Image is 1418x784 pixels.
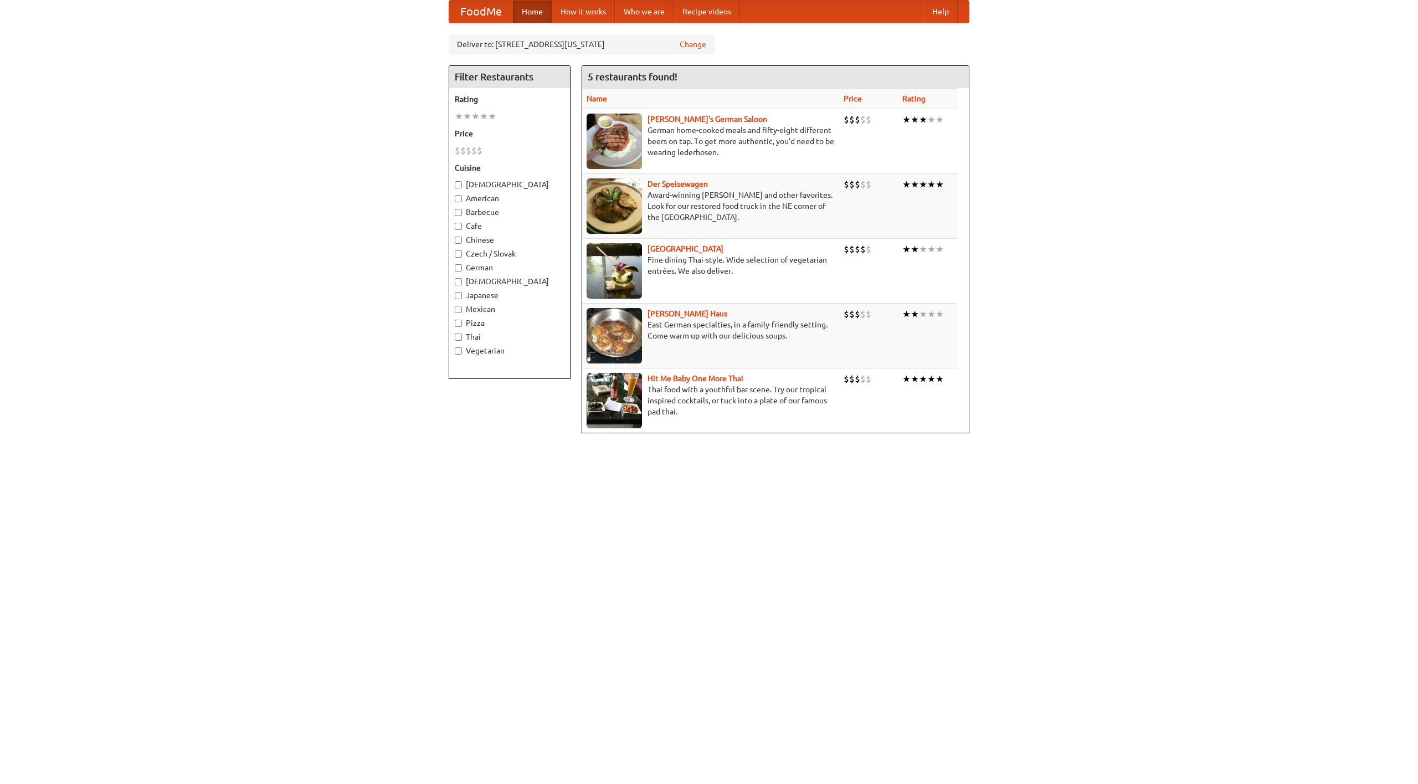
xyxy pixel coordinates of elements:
li: $ [455,145,460,157]
label: German [455,262,564,273]
input: Vegetarian [455,347,462,355]
li: $ [860,308,866,320]
li: $ [855,178,860,191]
li: ★ [480,110,488,122]
input: American [455,195,462,202]
p: East German specialties, in a family-friendly setting. Come warm up with our delicious soups. [587,319,835,341]
p: Fine dining Thai-style. Wide selection of vegetarian entrées. We also deliver. [587,254,835,276]
label: Japanese [455,290,564,301]
img: kohlhaus.jpg [587,308,642,363]
li: $ [849,114,855,126]
a: Hit Me Baby One More Thai [648,374,743,383]
li: ★ [919,373,927,385]
ng-pluralize: 5 restaurants found! [588,71,677,82]
li: ★ [902,178,911,191]
h5: Price [455,128,564,139]
li: $ [844,243,849,255]
label: Vegetarian [455,345,564,356]
input: Thai [455,334,462,341]
li: ★ [936,373,944,385]
li: $ [866,308,871,320]
li: $ [849,308,855,320]
li: ★ [936,308,944,320]
a: Recipe videos [674,1,740,23]
input: [DEMOGRAPHIC_DATA] [455,278,462,285]
label: Czech / Slovak [455,248,564,259]
input: Mexican [455,306,462,313]
li: $ [860,373,866,385]
li: ★ [927,308,936,320]
img: satay.jpg [587,243,642,299]
li: ★ [488,110,496,122]
p: Thai food with a youthful bar scene. Try our tropical inspired cocktails, or tuck into a plate of... [587,384,835,417]
li: $ [866,243,871,255]
input: German [455,264,462,271]
b: [GEOGRAPHIC_DATA] [648,244,723,253]
li: $ [866,373,871,385]
li: $ [860,243,866,255]
p: Award-winning [PERSON_NAME] and other favorites. Look for our restored food truck in the NE corne... [587,189,835,223]
li: ★ [911,114,919,126]
li: ★ [911,308,919,320]
label: Thai [455,331,564,342]
li: ★ [927,373,936,385]
input: Pizza [455,320,462,327]
label: Chinese [455,234,564,245]
li: ★ [902,243,911,255]
li: ★ [919,114,927,126]
p: German home-cooked meals and fifty-eight different beers on tap. To get more authentic, you'd nee... [587,125,835,158]
li: ★ [463,110,471,122]
label: Barbecue [455,207,564,218]
img: speisewagen.jpg [587,178,642,234]
img: babythai.jpg [587,373,642,428]
a: How it works [552,1,615,23]
div: Deliver to: [STREET_ADDRESS][US_STATE] [449,34,715,54]
li: ★ [911,373,919,385]
h4: Filter Restaurants [449,66,570,88]
a: [PERSON_NAME] Haus [648,309,727,318]
a: Change [680,39,706,50]
li: $ [849,178,855,191]
li: $ [844,178,849,191]
li: $ [460,145,466,157]
li: ★ [471,110,480,122]
li: $ [860,114,866,126]
li: ★ [911,178,919,191]
input: [DEMOGRAPHIC_DATA] [455,181,462,188]
li: $ [866,114,871,126]
label: [DEMOGRAPHIC_DATA] [455,179,564,190]
a: [PERSON_NAME]'s German Saloon [648,115,767,124]
li: $ [866,178,871,191]
input: Czech / Slovak [455,250,462,258]
a: Who we are [615,1,674,23]
li: $ [855,373,860,385]
li: $ [855,243,860,255]
a: Help [923,1,958,23]
li: $ [466,145,471,157]
a: Der Speisewagen [648,180,708,188]
label: Mexican [455,304,564,315]
li: $ [849,243,855,255]
li: ★ [919,243,927,255]
input: Cafe [455,223,462,230]
li: $ [855,308,860,320]
a: Name [587,94,607,103]
input: Japanese [455,292,462,299]
input: Chinese [455,237,462,244]
label: Pizza [455,317,564,329]
li: ★ [911,243,919,255]
li: $ [844,373,849,385]
input: Barbecue [455,209,462,216]
a: FoodMe [449,1,513,23]
li: ★ [919,308,927,320]
img: esthers.jpg [587,114,642,169]
a: Price [844,94,862,103]
li: $ [471,145,477,157]
li: $ [849,373,855,385]
li: $ [860,178,866,191]
li: $ [844,308,849,320]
